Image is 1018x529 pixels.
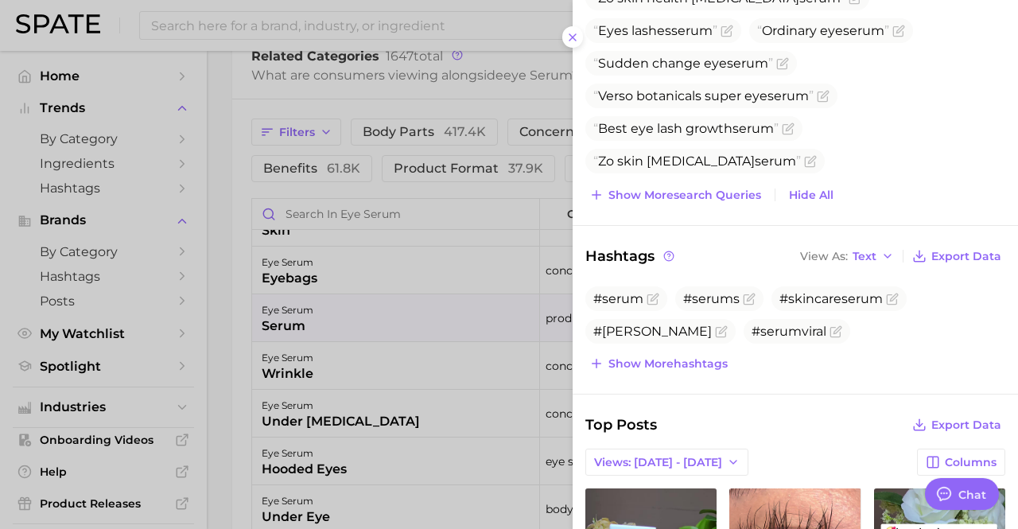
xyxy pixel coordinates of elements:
span: serum [671,23,713,38]
span: serum [755,154,796,169]
button: Flag as miscategorized or irrelevant [892,25,905,37]
span: Export Data [931,250,1001,263]
span: Show more search queries [608,189,761,202]
button: Hide All [785,185,837,206]
button: Flag as miscategorized or irrelevant [647,293,659,305]
span: Export Data [931,418,1001,432]
button: Flag as miscategorized or irrelevant [830,325,842,338]
button: Flag as miscategorized or irrelevant [817,90,830,103]
button: Views: [DATE] - [DATE] [585,449,748,476]
button: Flag as miscategorized or irrelevant [743,293,756,305]
span: #serumviral [752,324,826,339]
span: Top Posts [585,414,657,436]
button: Export Data [908,414,1005,436]
span: Verso botanicals super eye [593,88,814,103]
span: Ordinary eye [757,23,889,38]
span: #serums [683,291,740,306]
span: #serum [593,291,643,306]
span: Best eye lash growth [593,121,779,136]
span: Eyes lashes [593,23,717,38]
span: #skincareserum [779,291,883,306]
button: Columns [917,449,1005,476]
button: Export Data [908,245,1005,267]
span: Sudden change eye [593,56,773,71]
button: Flag as miscategorized or irrelevant [804,155,817,168]
span: serum [843,23,884,38]
button: Flag as miscategorized or irrelevant [721,25,733,37]
span: Hide All [789,189,833,202]
span: Show more hashtags [608,357,728,371]
button: Show morehashtags [585,352,732,375]
button: Flag as miscategorized or irrelevant [776,57,789,70]
span: serum [767,88,809,103]
span: #[PERSON_NAME] [593,324,712,339]
span: Columns [945,456,997,469]
span: Zo skin [MEDICAL_DATA] [593,154,801,169]
span: serum [732,121,774,136]
button: Flag as miscategorized or irrelevant [782,123,795,135]
button: Flag as miscategorized or irrelevant [715,325,728,338]
button: Flag as miscategorized or irrelevant [886,293,899,305]
span: Views: [DATE] - [DATE] [594,456,722,469]
span: Hashtags [585,245,677,267]
button: Show moresearch queries [585,184,765,206]
span: serum [727,56,768,71]
span: View As [800,252,848,261]
span: Text [853,252,876,261]
button: View AsText [796,246,898,266]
